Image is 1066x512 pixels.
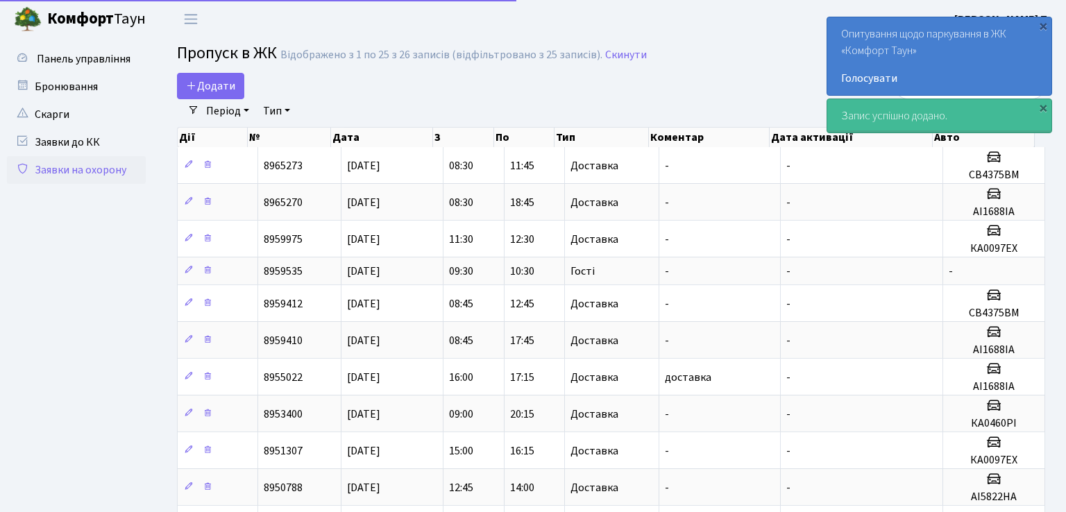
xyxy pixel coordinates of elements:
span: Гості [570,266,595,277]
span: Доставка [570,372,618,383]
span: 8965270 [264,195,303,210]
span: - [949,264,953,279]
span: Таун [47,8,146,31]
span: 8951307 [264,443,303,459]
span: - [786,232,790,247]
span: - [665,333,669,348]
span: - [665,195,669,210]
span: Панель управління [37,51,130,67]
span: 12:30 [510,232,534,247]
span: - [665,480,669,495]
span: [DATE] [347,443,380,459]
span: [DATE] [347,232,380,247]
th: З [433,128,493,147]
h5: АІ5822НА [949,490,1039,504]
h5: АІ1688ІА [949,380,1039,393]
h5: КА0460РІ [949,417,1039,430]
th: Дата активації [770,128,933,147]
button: Переключити навігацію [174,8,208,31]
th: Дії [178,128,248,147]
span: [DATE] [347,264,380,279]
span: - [665,264,669,279]
h5: СВ4375ВМ [949,307,1039,320]
b: [PERSON_NAME] Т. [954,12,1049,27]
a: Панель управління [7,45,146,73]
span: - [665,443,669,459]
span: Пропуск в ЖК [177,41,277,65]
th: Тип [555,128,649,147]
span: 16:00 [449,370,473,385]
a: Скарги [7,101,146,128]
span: [DATE] [347,333,380,348]
a: Тип [257,99,296,123]
span: Додати [186,78,235,94]
span: 18:45 [510,195,534,210]
span: 8950788 [264,480,303,495]
span: 8953400 [264,407,303,422]
div: Запис успішно додано. [827,99,1051,133]
span: 8965273 [264,158,303,173]
span: [DATE] [347,158,380,173]
span: 8959975 [264,232,303,247]
span: - [665,158,669,173]
h5: СВ4375ВМ [949,169,1039,182]
a: Бронювання [7,73,146,101]
span: - [786,370,790,385]
span: - [665,296,669,312]
a: [PERSON_NAME] Т. [954,11,1049,28]
span: - [786,333,790,348]
span: 11:30 [449,232,473,247]
div: Відображено з 1 по 25 з 26 записів (відфільтровано з 25 записів). [280,49,602,62]
img: logo.png [14,6,42,33]
span: Доставка [570,160,618,171]
span: [DATE] [347,370,380,385]
span: - [786,407,790,422]
span: Доставка [570,335,618,346]
span: [DATE] [347,480,380,495]
a: Скинути [605,49,647,62]
span: - [786,480,790,495]
a: Заявки до КК [7,128,146,156]
a: Голосувати [841,70,1038,87]
span: 8959410 [264,333,303,348]
span: 8959535 [264,264,303,279]
span: - [786,443,790,459]
span: [DATE] [347,195,380,210]
th: Коментар [649,128,770,147]
span: - [786,158,790,173]
div: × [1036,101,1050,114]
span: - [786,296,790,312]
span: 12:45 [510,296,534,312]
div: Опитування щодо паркування в ЖК «Комфорт Таун» [827,17,1051,95]
span: Доставка [570,234,618,245]
span: - [786,264,790,279]
span: доставка [665,370,711,385]
th: Дата [331,128,433,147]
span: [DATE] [347,407,380,422]
span: 08:45 [449,296,473,312]
span: 8955022 [264,370,303,385]
span: Доставка [570,445,618,456]
th: № [248,128,331,147]
span: 14:00 [510,480,534,495]
span: 17:45 [510,333,534,348]
span: 20:15 [510,407,534,422]
a: Додати [177,73,244,99]
span: 16:15 [510,443,534,459]
span: 10:30 [510,264,534,279]
span: Доставка [570,197,618,208]
span: [DATE] [347,296,380,312]
span: 08:30 [449,158,473,173]
span: 8959412 [264,296,303,312]
h5: АІ1688ІА [949,205,1039,219]
th: По [494,128,555,147]
span: 09:30 [449,264,473,279]
span: 08:30 [449,195,473,210]
th: Авто [933,128,1035,147]
span: Доставка [570,409,618,420]
span: Доставка [570,482,618,493]
span: - [665,407,669,422]
h5: АІ1688ІА [949,343,1039,357]
h5: КА0097ЕХ [949,242,1039,255]
h5: КА0097ЕХ [949,454,1039,467]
